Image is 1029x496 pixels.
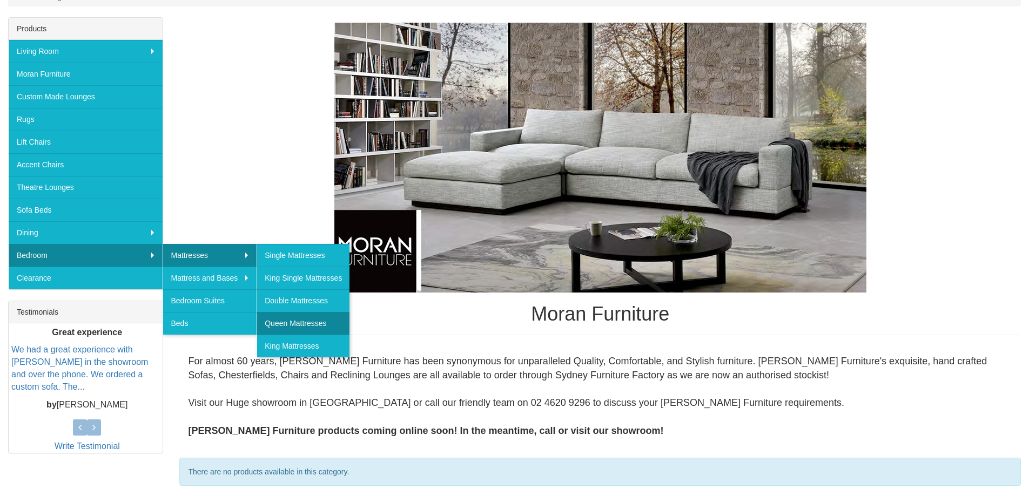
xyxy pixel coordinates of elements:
[9,131,163,153] a: Lift Chairs
[9,18,163,40] div: Products
[9,199,163,221] a: Sofa Beds
[9,108,163,131] a: Rugs
[9,221,163,244] a: Dining
[55,441,120,451] a: Write Testimonial
[179,458,1021,486] div: There are no products available in this category.
[52,328,122,337] b: Great experience
[11,399,163,411] p: [PERSON_NAME]
[257,289,349,312] a: Double Mattresses
[188,425,663,436] b: [PERSON_NAME] Furniture products coming online soon! In the meantime, call or visit our showroom!
[46,400,57,409] b: by
[257,244,349,267] a: Single Mattresses
[11,345,148,392] a: We had a great experience with [PERSON_NAME] in the showroom and over the phone. We ordered a cus...
[163,312,257,335] a: Beds
[9,244,163,267] a: Bedroom
[257,335,349,357] a: King Mattresses
[9,153,163,176] a: Accent Chairs
[9,40,163,63] a: Living Room
[9,63,163,85] a: Moran Furniture
[257,267,349,289] a: King Single Mattresses
[9,267,163,289] a: Clearance
[9,176,163,199] a: Theatre Lounges
[9,301,163,323] div: Testimonials
[179,346,1021,446] div: For almost 60 years, [PERSON_NAME] Furniture has been synonymous for unparalleled Quality, Comfor...
[163,289,257,312] a: Bedroom Suites
[163,244,257,267] a: Mattresses
[179,303,1021,325] h1: Moran Furniture
[334,23,866,293] img: Moran Furniture
[163,267,257,289] a: Mattress and Bases
[257,312,349,335] a: Queen Mattresses
[9,85,163,108] a: Custom Made Lounges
